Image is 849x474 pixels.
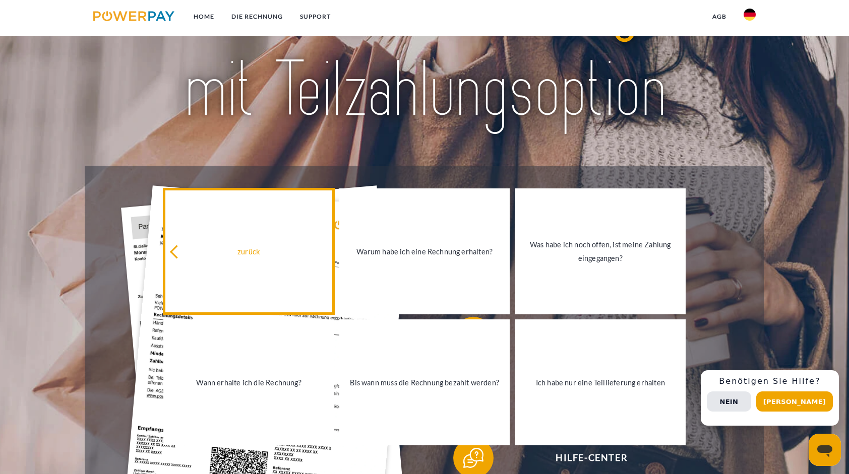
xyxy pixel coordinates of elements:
a: Was habe ich noch offen, ist meine Zahlung eingegangen? [515,188,686,314]
img: de [744,9,756,21]
div: Schnellhilfe [701,370,839,426]
a: DIE RECHNUNG [223,8,291,26]
img: logo-powerpay.svg [93,11,174,21]
h3: Benötigen Sie Hilfe? [707,376,833,386]
div: zurück [169,245,328,258]
div: Warum habe ich eine Rechnung erhalten? [345,245,504,258]
a: Home [185,8,223,26]
div: Wann erhalte ich die Rechnung? [169,376,328,389]
a: agb [704,8,735,26]
img: qb_help.svg [461,445,486,470]
iframe: Schaltfläche zum Öffnen des Messaging-Fensters [809,434,841,466]
div: Ich habe nur eine Teillieferung erhalten [521,376,680,389]
a: SUPPORT [291,8,339,26]
button: Nein [707,391,751,412]
div: Bis wann muss die Rechnung bezahlt werden? [345,376,504,389]
button: [PERSON_NAME] [756,391,833,412]
div: Was habe ich noch offen, ist meine Zahlung eingegangen? [521,238,680,265]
